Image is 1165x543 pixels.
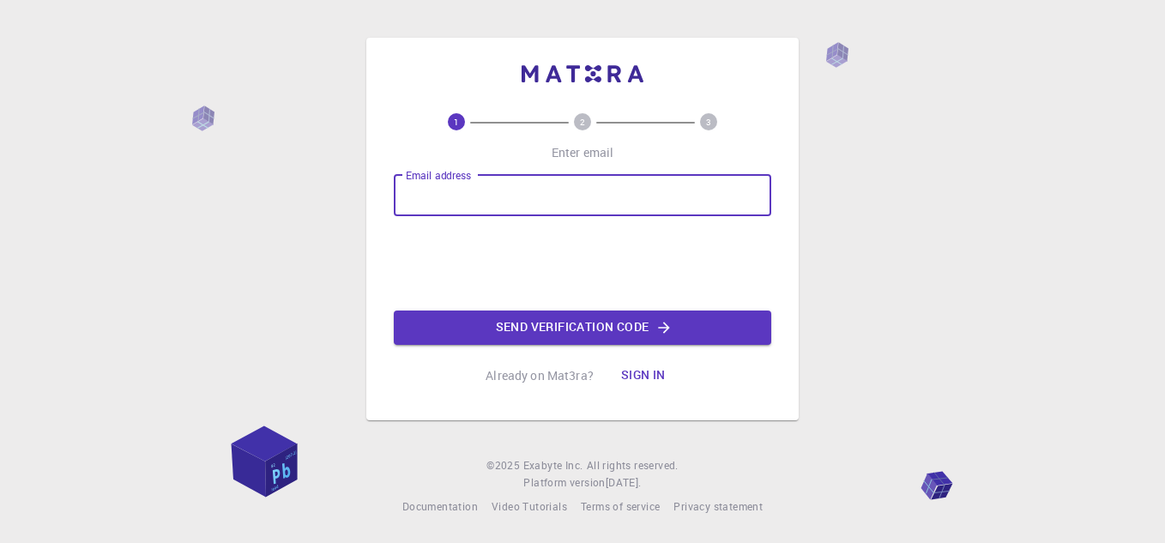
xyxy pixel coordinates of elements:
[580,116,585,128] text: 2
[581,499,660,513] span: Terms of service
[673,499,763,513] span: Privacy statement
[606,474,642,492] a: [DATE].
[673,498,763,516] a: Privacy statement
[394,311,771,345] button: Send verification code
[486,457,522,474] span: © 2025
[402,498,478,516] a: Documentation
[523,458,583,472] span: Exabyte Inc.
[452,230,713,297] iframe: reCAPTCHA
[402,499,478,513] span: Documentation
[607,359,679,393] button: Sign in
[606,475,642,489] span: [DATE] .
[587,457,679,474] span: All rights reserved.
[523,474,605,492] span: Platform version
[552,144,614,161] p: Enter email
[492,498,567,516] a: Video Tutorials
[486,367,594,384] p: Already on Mat3ra?
[581,498,660,516] a: Terms of service
[706,116,711,128] text: 3
[523,457,583,474] a: Exabyte Inc.
[454,116,459,128] text: 1
[492,499,567,513] span: Video Tutorials
[406,168,471,183] label: Email address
